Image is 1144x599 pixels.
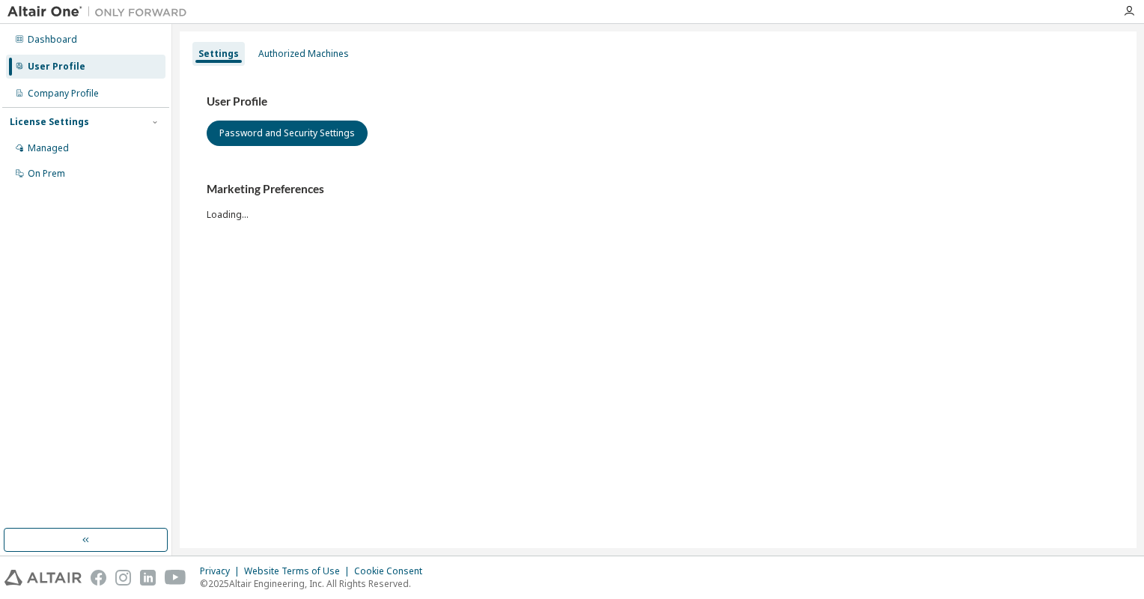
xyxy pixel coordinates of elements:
[91,570,106,586] img: facebook.svg
[115,570,131,586] img: instagram.svg
[140,570,156,586] img: linkedin.svg
[28,142,69,154] div: Managed
[207,182,1110,197] h3: Marketing Preferences
[200,577,431,590] p: © 2025 Altair Engineering, Inc. All Rights Reserved.
[4,570,82,586] img: altair_logo.svg
[258,48,349,60] div: Authorized Machines
[200,565,244,577] div: Privacy
[207,182,1110,220] div: Loading...
[28,34,77,46] div: Dashboard
[28,61,85,73] div: User Profile
[198,48,239,60] div: Settings
[207,121,368,146] button: Password and Security Settings
[7,4,195,19] img: Altair One
[207,94,1110,109] h3: User Profile
[28,88,99,100] div: Company Profile
[10,116,89,128] div: License Settings
[165,570,186,586] img: youtube.svg
[28,168,65,180] div: On Prem
[244,565,354,577] div: Website Terms of Use
[354,565,431,577] div: Cookie Consent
